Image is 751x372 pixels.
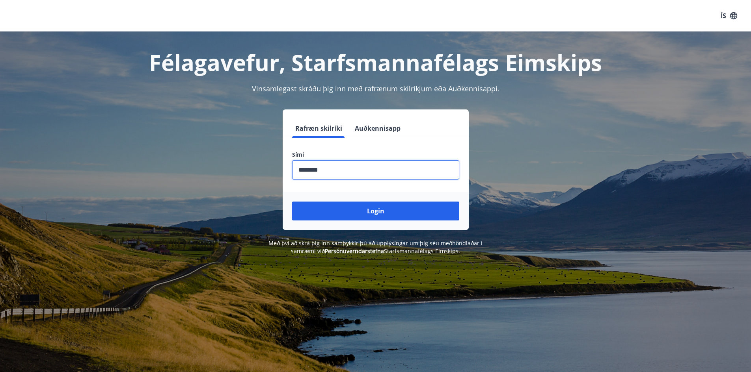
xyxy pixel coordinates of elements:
[352,119,404,138] button: Auðkennisapp
[325,247,384,255] a: Persónuverndarstefna
[268,239,483,255] span: Með því að skrá þig inn samþykkir þú að upplýsingar um þig séu meðhöndlaðar í samræmi við Starfsm...
[292,119,345,138] button: Rafræn skilríki
[101,47,650,77] h1: Félagavefur, Starfsmannafélags Eimskips
[252,84,499,93] span: Vinsamlegast skráðu þig inn með rafrænum skilríkjum eða Auðkennisappi.
[292,202,459,220] button: Login
[716,9,742,23] button: ÍS
[292,151,459,159] label: Sími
